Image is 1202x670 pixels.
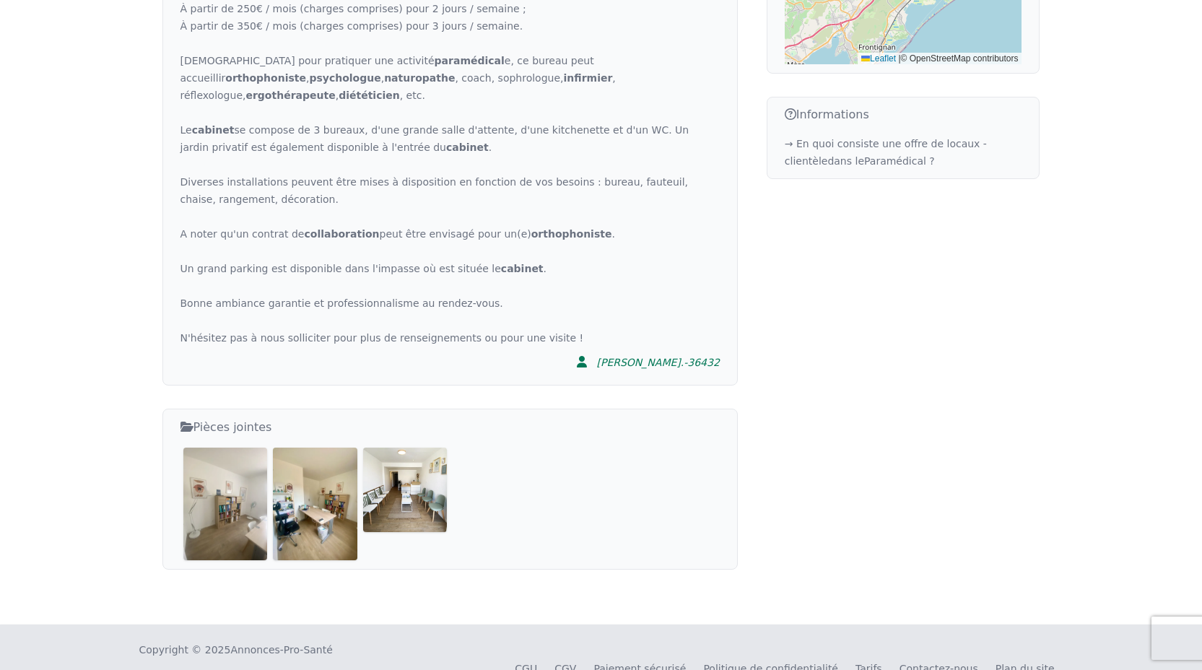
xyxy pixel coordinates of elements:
img: Location bureau partagé 10m2 dans cabinet paramédical (1 à 3 j / semaine) [183,448,268,560]
strong: cabinet [446,142,489,153]
strong: orthophoniste [531,228,612,240]
strong: naturopathe [384,72,455,84]
strong: cabinet [501,263,544,274]
strong: thérapeute [272,90,336,101]
a: Leaflet [861,53,896,64]
div: © OpenStreetMap contributors [858,53,1022,65]
strong: ergo [245,90,335,101]
div: Copyright © 2025 [139,643,333,657]
strong: collaboration [304,228,379,240]
strong: orthophoniste [225,72,306,84]
a: [PERSON_NAME].-36432 [567,347,719,376]
a: → En quoi consiste une offre de locaux - clientèledans leParamédical ? [785,138,987,167]
div: [PERSON_NAME].-36432 [596,355,719,370]
strong: paramédical [435,55,505,66]
span: | [898,53,900,64]
a: Annonces-Pro-Santé [230,643,332,657]
img: Location bureau partagé 10m2 dans cabinet paramédical (1 à 3 j / semaine) [273,448,357,560]
strong: cabinet [192,124,235,136]
img: Location bureau partagé 10m2 dans cabinet paramédical (1 à 3 j / semaine) [363,448,448,532]
h3: Pièces jointes [180,418,720,436]
h3: Informations [785,106,1022,123]
strong: psychologue [309,72,380,84]
strong: infirmier [564,72,613,84]
strong: diététicien [339,90,400,101]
